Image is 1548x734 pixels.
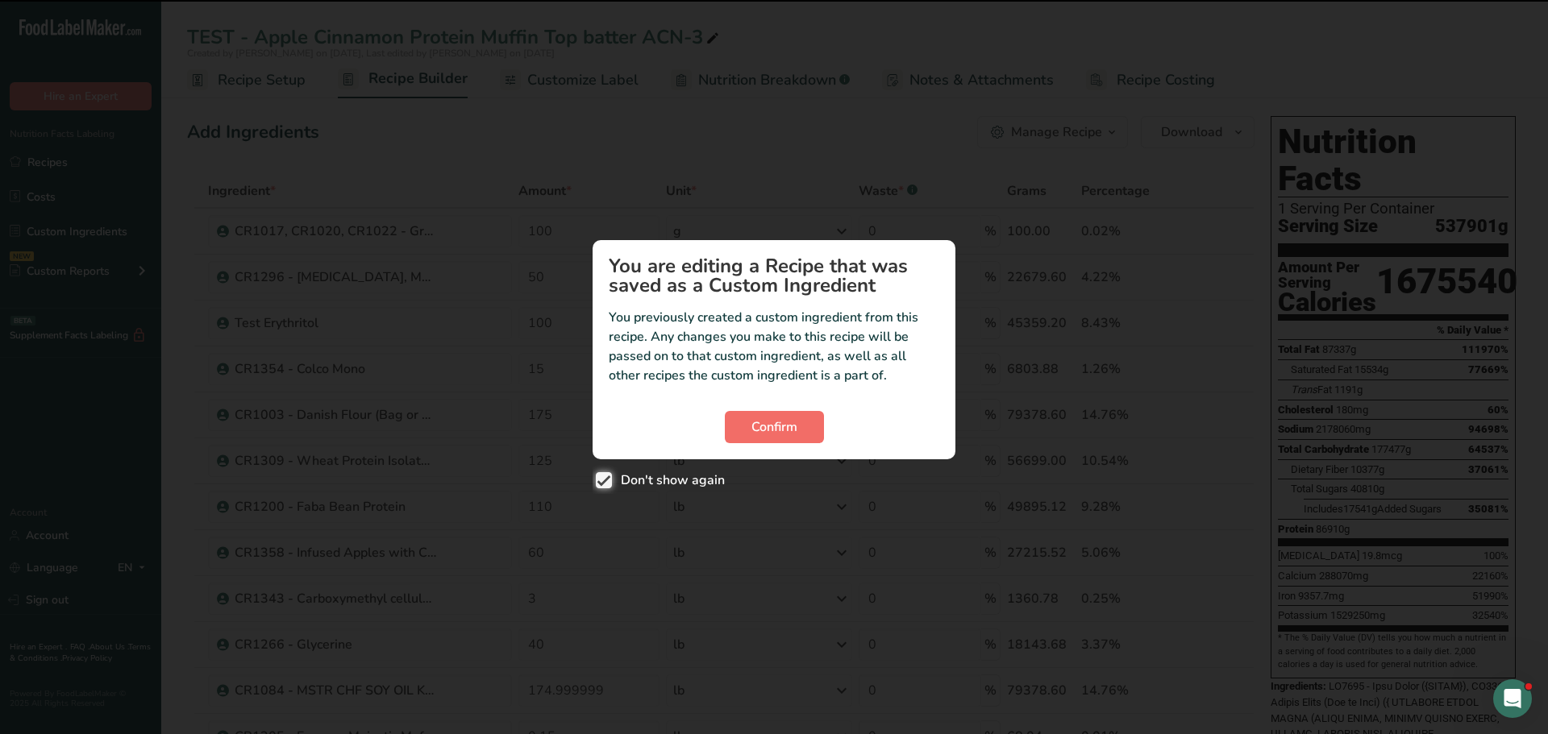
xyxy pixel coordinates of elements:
button: Confirm [725,411,824,443]
h1: You are editing a Recipe that was saved as a Custom Ingredient [609,256,939,295]
span: Confirm [751,417,797,437]
p: You previously created a custom ingredient from this recipe. Any changes you make to this recipe ... [609,308,939,385]
iframe: Intercom live chat [1493,679,1532,718]
span: Don't show again [612,472,725,488]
